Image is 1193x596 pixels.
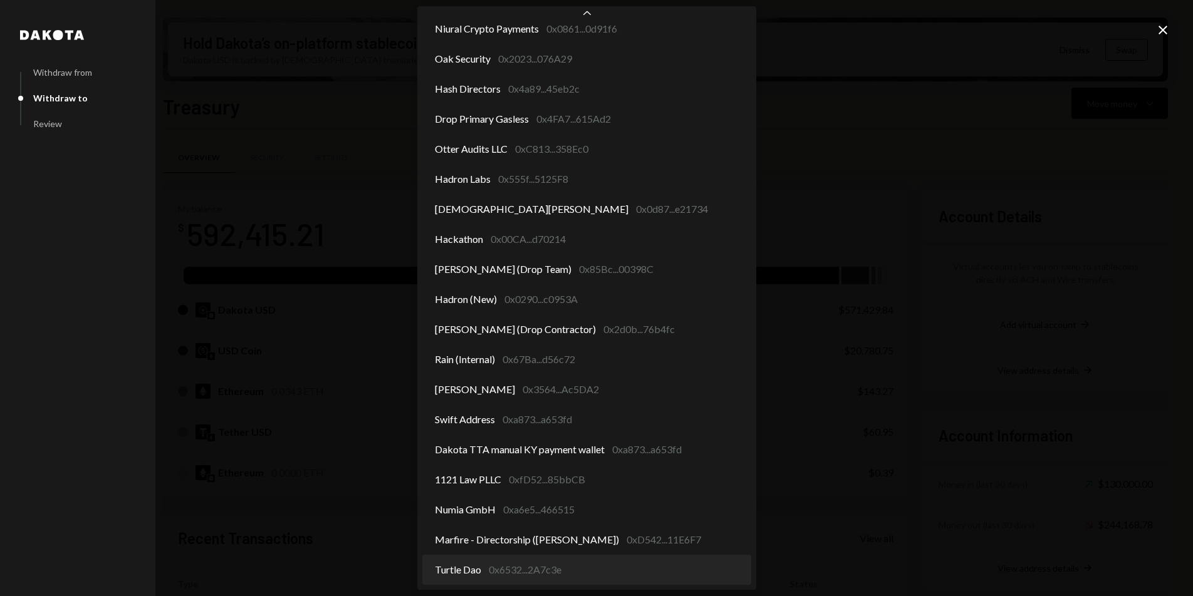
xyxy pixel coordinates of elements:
[435,442,605,457] span: Dakota TTA manual KY payment wallet
[435,81,501,96] span: Hash Directors
[603,322,675,337] div: 0x2d0b...76b4fc
[523,382,599,397] div: 0x3564...Ac5DA2
[435,532,619,547] span: Marfire - Directorship ([PERSON_NAME])
[509,472,585,487] div: 0xfD52...85bbCB
[435,141,508,157] span: Otter Audits LLC
[498,51,572,66] div: 0x2023...076A29
[435,51,491,66] span: Oak Security
[435,232,483,247] span: Hackathon
[33,67,92,78] div: Withdraw from
[435,262,571,277] span: [PERSON_NAME] (Drop Team)
[435,202,628,217] span: [DEMOGRAPHIC_DATA][PERSON_NAME]
[515,141,588,157] div: 0xC813...358Ec0
[579,262,654,277] div: 0x85Bc...00398C
[503,502,575,517] div: 0xa6e5...466515
[504,292,578,307] div: 0x0290...c0953A
[435,412,495,427] span: Swift Address
[435,502,496,517] span: Numia GmbH
[503,412,572,427] div: 0xa873...a653fd
[435,111,529,126] span: Drop Primary Gasless
[435,292,497,307] span: Hadron (New)
[636,202,708,217] div: 0x0d87...e21734
[627,532,701,547] div: 0xD542...11E6F7
[508,81,580,96] div: 0x4a89...45eb2c
[435,382,515,397] span: [PERSON_NAME]
[435,352,495,367] span: Rain (Internal)
[491,232,566,247] div: 0x00CA...d70214
[546,21,617,36] div: 0x0861...0d91f6
[503,352,575,367] div: 0x67Ba...d56c72
[536,111,611,126] div: 0x4FA7...615Ad2
[435,322,596,337] span: [PERSON_NAME] (Drop Contractor)
[33,93,88,103] div: Withdraw to
[498,172,568,187] div: 0x555f...5125F8
[435,562,481,577] span: Turtle Dao
[33,118,62,129] div: Review
[489,562,561,577] div: 0x6532...2A7c3e
[435,172,491,187] span: Hadron Labs
[435,21,539,36] span: Niural Crypto Payments
[435,472,501,487] span: 1121 Law PLLC
[612,442,682,457] div: 0xa873...a653fd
